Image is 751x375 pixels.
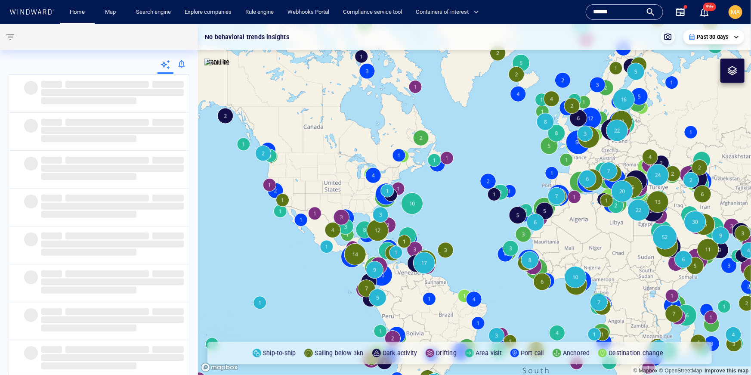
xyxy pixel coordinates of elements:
span: ‌ [41,363,136,369]
a: Rule engine [242,5,277,20]
span: ‌ [24,346,38,360]
span: ‌ [41,135,136,142]
a: Mapbox logo [201,363,238,372]
span: ‌ [65,346,149,353]
span: ‌ [152,308,184,315]
span: ‌ [41,270,62,277]
a: Compliance service tool [340,5,405,20]
span: ‌ [24,308,38,322]
span: ‌ [41,287,136,294]
button: Containers of interest [412,5,486,20]
span: ‌ [65,195,149,201]
p: Area visit [476,348,502,358]
span: ‌ [41,157,62,164]
p: Past 30 days [697,33,729,41]
p: Satellite [207,57,230,67]
span: ‌ [41,81,62,88]
a: OpenStreetMap [659,368,702,374]
span: ‌ [41,232,62,239]
span: ‌ [152,119,184,126]
a: Webhooks Portal [284,5,333,20]
span: ‌ [41,195,62,201]
a: Explore companies [181,5,235,20]
a: Map feedback [705,368,749,374]
span: ‌ [65,119,149,126]
span: Containers of interest [416,7,479,17]
span: ‌ [41,97,136,104]
a: 99+ [698,5,711,19]
span: ‌ [24,81,38,95]
p: Port call [521,348,544,358]
span: ‌ [24,270,38,284]
canvas: Map [198,24,751,375]
span: ‌ [41,241,184,248]
button: Home [64,5,91,20]
span: ‌ [41,354,184,361]
span: ‌ [65,232,149,239]
a: Mapbox [634,368,658,374]
span: ‌ [152,81,184,88]
div: Past 30 days [689,33,739,41]
span: ‌ [152,346,184,353]
p: Drifting [436,348,457,358]
span: ‌ [41,308,62,315]
img: satellite [204,59,230,67]
span: ‌ [24,157,38,170]
span: ‌ [24,232,38,246]
span: ‌ [41,203,184,210]
span: ‌ [41,127,184,134]
button: 99+ [699,7,710,17]
iframe: Chat [714,336,745,369]
span: ‌ [41,346,62,353]
p: No behavioral trends insights [205,32,289,42]
span: ‌ [65,81,149,88]
span: ‌ [41,119,62,126]
span: ‌ [41,165,184,172]
span: MA [731,9,740,15]
span: ‌ [24,119,38,133]
span: ‌ [152,232,184,239]
span: ‌ [41,316,184,323]
span: ‌ [24,195,38,208]
span: ‌ [65,157,149,164]
span: ‌ [152,195,184,201]
span: ‌ [65,270,149,277]
div: Notification center [699,7,710,17]
p: Sailing below 3kn [315,348,363,358]
p: Dark activity [383,348,417,358]
span: ‌ [41,173,136,180]
a: Map [102,5,122,20]
a: Search engine [133,5,174,20]
button: Map [98,5,126,20]
button: MA [727,3,744,21]
span: ‌ [41,211,136,218]
span: ‌ [152,270,184,277]
span: 99+ [703,3,716,11]
span: ‌ [41,249,136,256]
a: Home [67,5,89,20]
span: ‌ [65,308,149,315]
span: ‌ [41,325,136,332]
p: Ship-to-ship [263,348,296,358]
p: Destination change [609,348,663,358]
p: Anchored [563,348,590,358]
span: ‌ [41,279,184,285]
span: ‌ [41,89,184,96]
span: ‌ [152,157,184,164]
